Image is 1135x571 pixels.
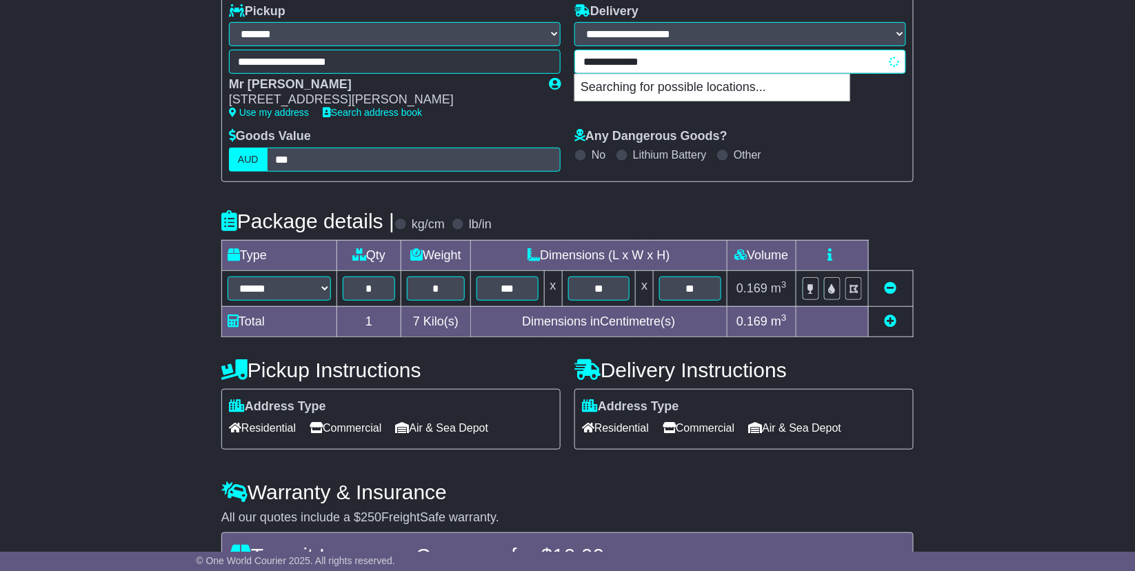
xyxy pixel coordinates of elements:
label: AUD [229,148,268,172]
span: 10.00 [552,544,604,567]
span: Commercial [310,417,381,439]
td: Type [222,240,337,270]
div: Mr [PERSON_NAME] [229,77,535,92]
p: Searching for possible locations... [575,74,850,101]
td: Weight [401,240,471,270]
td: Dimensions (L x W x H) [470,240,727,270]
label: Delivery [574,4,639,19]
span: Air & Sea Depot [749,417,842,439]
span: 250 [361,510,381,524]
td: 1 [337,306,401,337]
td: Total [222,306,337,337]
a: Remove this item [885,281,897,295]
label: Any Dangerous Goods? [574,129,727,144]
h4: Pickup Instructions [221,359,561,381]
label: Address Type [229,399,326,414]
a: Use my address [229,107,309,118]
td: Volume [727,240,796,270]
a: Search address book [323,107,422,118]
span: 0.169 [736,314,767,328]
span: Commercial [663,417,734,439]
span: m [771,281,787,295]
div: [STREET_ADDRESS][PERSON_NAME] [229,92,535,108]
span: Air & Sea Depot [396,417,489,439]
label: Pickup [229,4,285,19]
label: Lithium Battery [633,148,707,161]
a: Add new item [885,314,897,328]
span: m [771,314,787,328]
td: Qty [337,240,401,270]
td: x [636,270,654,306]
span: Residential [582,417,649,439]
div: All our quotes include a $ FreightSafe warranty. [221,510,914,525]
label: Goods Value [229,129,311,144]
h4: Package details | [221,210,394,232]
span: Residential [229,417,296,439]
label: lb/in [469,217,492,232]
span: © One World Courier 2025. All rights reserved. [196,555,395,566]
label: Other [734,148,761,161]
label: Address Type [582,399,679,414]
label: No [592,148,605,161]
td: Dimensions in Centimetre(s) [470,306,727,337]
label: kg/cm [412,217,445,232]
span: 0.169 [736,281,767,295]
sup: 3 [781,279,787,290]
h4: Transit Insurance Coverage for $ [230,544,905,567]
h4: Delivery Instructions [574,359,914,381]
h4: Warranty & Insurance [221,481,914,503]
span: 7 [413,314,420,328]
td: Kilo(s) [401,306,471,337]
td: x [544,270,562,306]
sup: 3 [781,312,787,323]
